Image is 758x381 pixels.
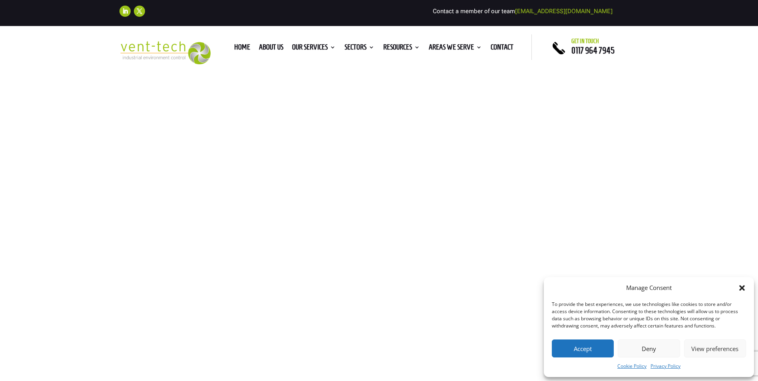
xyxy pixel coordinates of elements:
div: Close dialog [738,284,746,292]
a: Privacy Policy [651,361,680,371]
span: Contact a member of our team [433,8,613,15]
a: Areas We Serve [429,44,482,53]
a: Sectors [344,44,374,53]
div: To provide the best experiences, we use technologies like cookies to store and/or access device i... [552,301,745,329]
button: View preferences [684,339,746,357]
a: Resources [383,44,420,53]
div: Manage Consent [626,283,672,293]
span: Get in touch [571,38,599,44]
a: Follow on X [134,6,145,17]
button: Accept [552,339,614,357]
img: 2023-09-27T08_35_16.549ZVENT-TECH---Clear-background [119,41,211,65]
a: [EMAIL_ADDRESS][DOMAIN_NAME] [515,8,613,15]
a: About us [259,44,283,53]
a: Follow on LinkedIn [119,6,131,17]
a: 0117 964 7945 [571,46,615,55]
a: Our Services [292,44,336,53]
button: Deny [618,339,680,357]
a: Contact [491,44,513,53]
a: Home [234,44,250,53]
a: Cookie Policy [617,361,647,371]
